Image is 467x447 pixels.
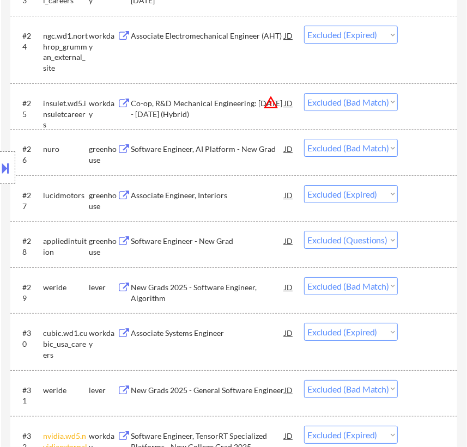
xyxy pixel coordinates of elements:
[131,144,284,155] div: Software Engineer, AI Platform - New Grad
[89,385,117,396] div: lever
[283,277,294,297] div: JD
[89,282,117,293] div: lever
[43,282,89,293] div: weride
[263,95,278,110] button: warning_amber
[43,385,89,396] div: weride
[131,30,284,41] div: Associate Electromechanical Engineer (AHT)
[283,426,294,445] div: JD
[283,139,294,158] div: JD
[283,26,294,45] div: JD
[131,190,284,201] div: Associate Engineer, Interiors
[131,98,284,119] div: Co-op, R&D Mechanical Engineering: [DATE] - [DATE] (Hybrid)
[89,30,117,52] div: workday
[131,385,284,396] div: New Grads 2025 - General Software Engineer
[43,328,89,360] div: cubic.wd1.cubic_usa_careers
[283,231,294,250] div: JD
[283,323,294,342] div: JD
[43,30,89,73] div: ngc.wd1.northrop_grumman_external_site
[22,282,34,303] div: #29
[22,30,34,52] div: #24
[131,236,284,247] div: Software Engineer - New Grad
[131,282,284,303] div: New Grads 2025 - Software Engineer, Algorithm
[283,93,294,113] div: JD
[283,185,294,205] div: JD
[131,328,284,339] div: Associate Systems Engineer
[22,328,34,349] div: #30
[22,385,34,406] div: #31
[89,328,117,349] div: workday
[283,380,294,400] div: JD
